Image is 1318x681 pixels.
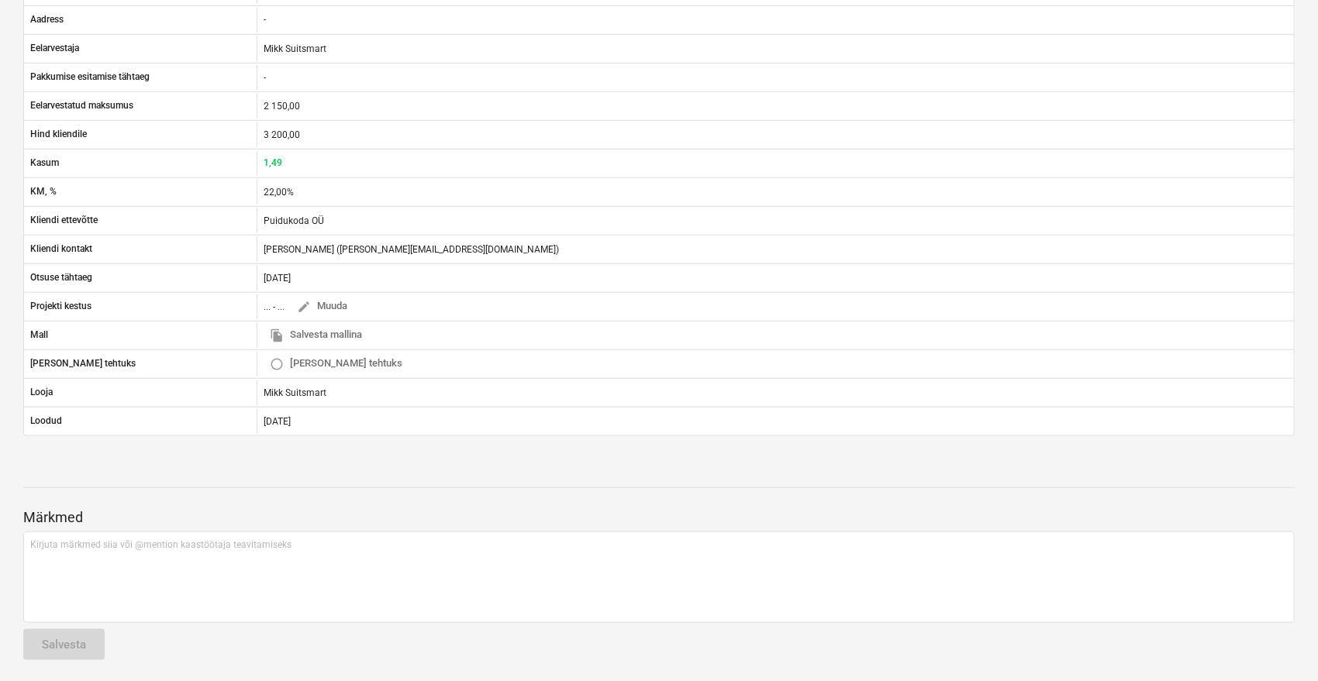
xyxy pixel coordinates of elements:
span: Salvesta mallina [270,326,362,344]
p: KM, % [30,185,57,198]
span: file_copy [270,328,284,342]
div: 22,00% [264,187,300,198]
button: [PERSON_NAME] tehtuks [264,352,409,376]
p: Mall [30,328,48,342]
p: 1,49 [264,156,282,170]
p: Märkmed [23,508,1295,527]
div: [DATE] [264,273,297,284]
span: radio_button_unchecked [270,357,284,371]
p: Kliendi kontakt [30,242,92,256]
p: Kliendi ettevõtte [30,214,98,227]
p: Eelarvestatud maksumus [30,99,133,112]
p: Projekti kestus [30,300,91,313]
p: - [264,13,266,26]
p: Hind kliendile [30,128,87,141]
p: Eelarvestaja [30,42,79,55]
p: Kasum [30,156,59,170]
p: Looja [30,386,53,399]
p: [PERSON_NAME] tehtuks [30,357,136,370]
div: 2 150,00 [264,101,306,112]
div: [DATE] [257,409,1294,434]
span: Muuda [297,298,347,315]
span: edit [297,300,311,314]
div: ... - ... [264,294,354,318]
p: Loodud [30,414,62,428]
div: Mikk Suitsmart [264,43,333,54]
div: [PERSON_NAME] ([PERSON_NAME][EMAIL_ADDRESS][DOMAIN_NAME]) [264,244,559,255]
div: - [264,72,272,83]
div: 3 200,00 [264,129,306,140]
div: Mikk Suitsmart [257,380,1294,405]
span: [PERSON_NAME] tehtuks [270,355,402,373]
p: Aadress [30,13,64,26]
p: Otsuse tähtaeg [30,271,92,284]
button: Muuda [291,294,354,318]
button: Salvesta mallina [264,323,368,347]
div: Puidukoda OÜ [264,215,324,226]
p: Pakkumise esitamise tähtaeg [30,71,150,84]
